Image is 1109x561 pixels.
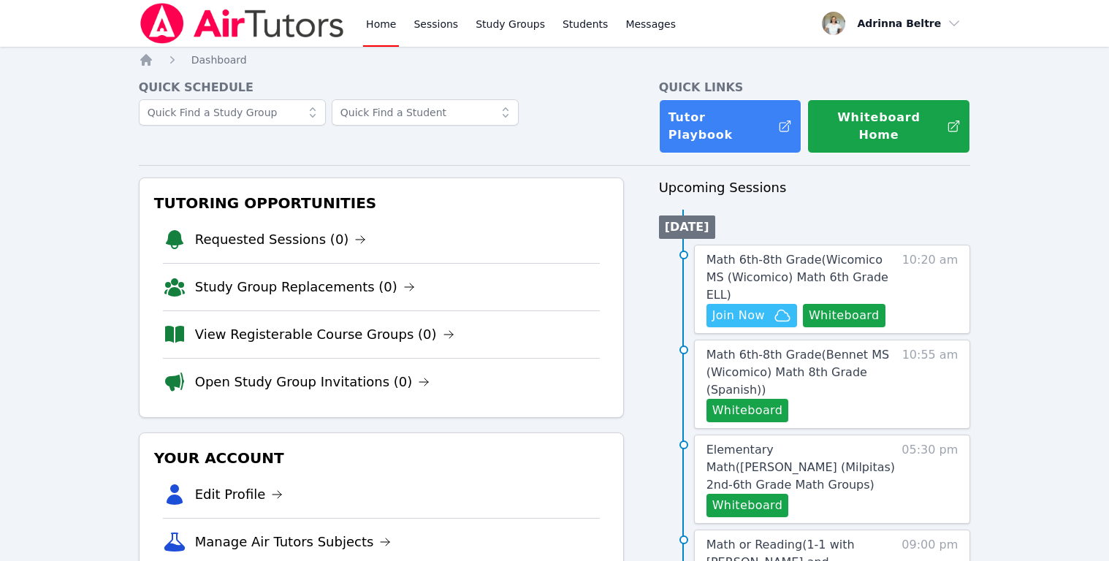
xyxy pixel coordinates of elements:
[706,253,888,302] span: Math 6th-8th Grade ( Wicomico MS (Wicomico) Math 6th Grade ELL )
[706,346,895,399] a: Math 6th-8th Grade(Bennet MS (Wicomico) Math 8th Grade (Spanish))
[706,348,889,397] span: Math 6th-8th Grade ( Bennet MS (Wicomico) Math 8th Grade (Spanish) )
[803,304,885,327] button: Whiteboard
[195,484,283,505] a: Edit Profile
[195,277,415,297] a: Study Group Replacements (0)
[191,54,247,66] span: Dashboard
[139,79,624,96] h4: Quick Schedule
[807,99,970,153] button: Whiteboard Home
[659,178,971,198] h3: Upcoming Sessions
[195,372,430,392] a: Open Study Group Invitations (0)
[712,307,765,324] span: Join Now
[139,53,971,67] nav: Breadcrumb
[195,229,367,250] a: Requested Sessions (0)
[706,304,797,327] button: Join Now
[706,251,895,304] a: Math 6th-8th Grade(Wicomico MS (Wicomico) Math 6th Grade ELL)
[659,99,801,153] a: Tutor Playbook
[706,443,895,492] span: Elementary Math ( [PERSON_NAME] (Milpitas) 2nd-6th Grade Math Groups )
[139,3,346,44] img: Air Tutors
[902,346,959,422] span: 10:55 am
[706,399,789,422] button: Whiteboard
[902,441,958,517] span: 05:30 pm
[902,251,959,327] span: 10:20 am
[659,215,715,239] li: [DATE]
[659,79,971,96] h4: Quick Links
[195,324,454,345] a: View Registerable Course Groups (0)
[706,494,789,517] button: Whiteboard
[195,532,392,552] a: Manage Air Tutors Subjects
[139,99,326,126] input: Quick Find a Study Group
[706,441,895,494] a: Elementary Math([PERSON_NAME] (Milpitas) 2nd-6th Grade Math Groups)
[151,445,611,471] h3: Your Account
[191,53,247,67] a: Dashboard
[625,17,676,31] span: Messages
[332,99,519,126] input: Quick Find a Student
[151,190,611,216] h3: Tutoring Opportunities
